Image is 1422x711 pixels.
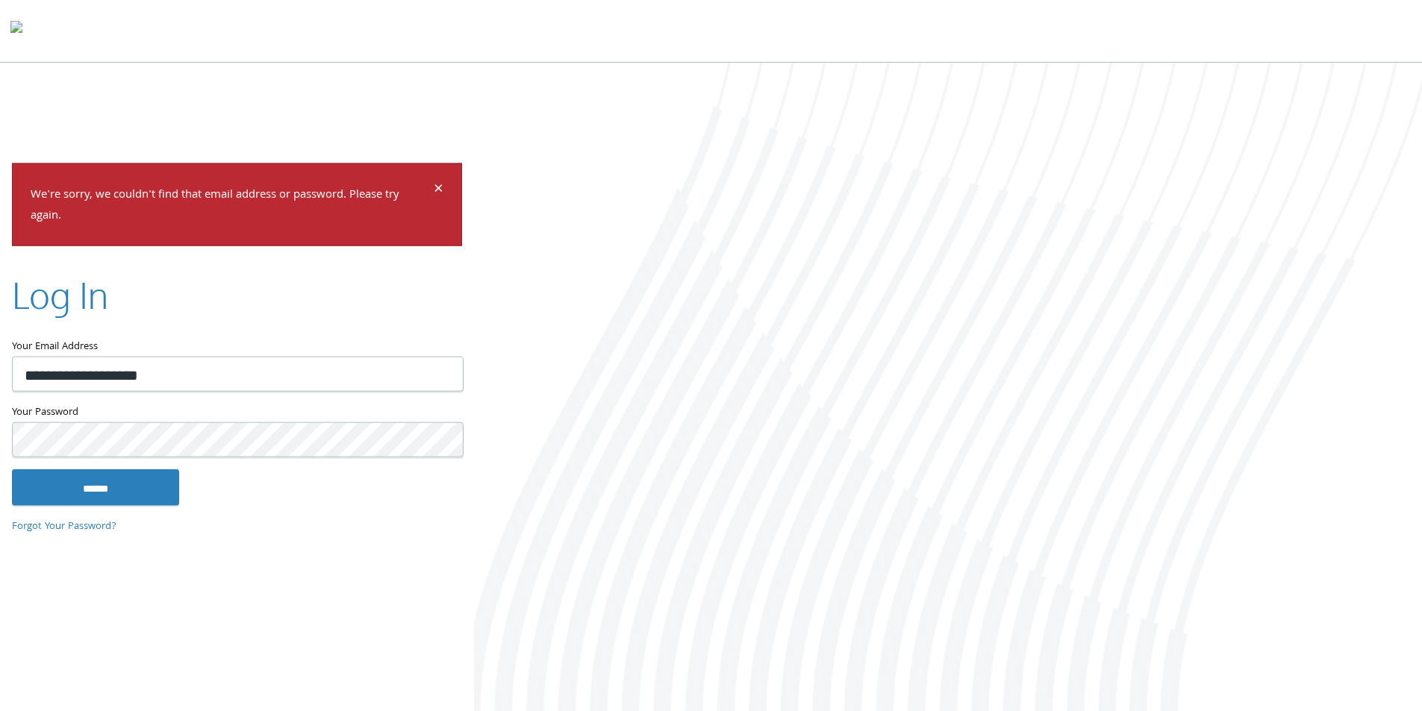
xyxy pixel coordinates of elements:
label: Your Password [12,404,462,422]
span: × [434,175,443,204]
button: Dismiss alert [434,181,443,199]
img: todyl-logo-dark.svg [10,16,22,46]
h2: Log In [12,270,108,320]
a: Forgot Your Password? [12,518,116,534]
p: We're sorry, we couldn't find that email address or password. Please try again. [31,184,431,228]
